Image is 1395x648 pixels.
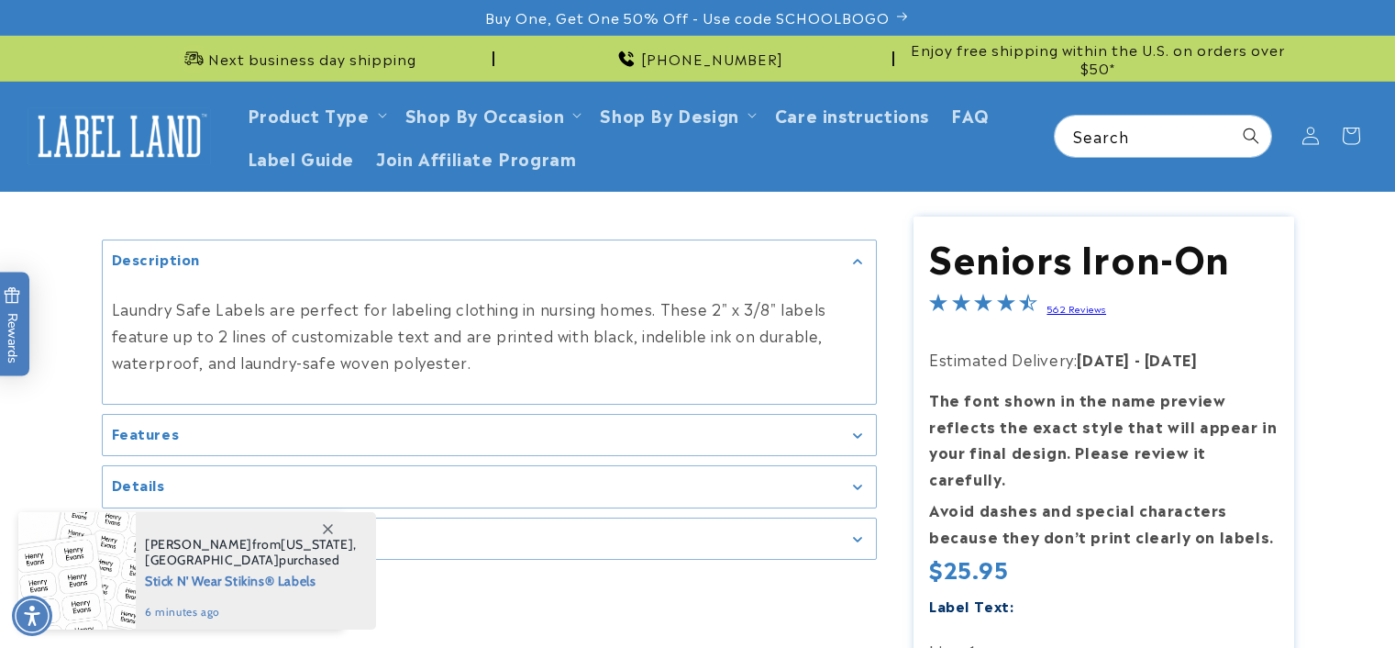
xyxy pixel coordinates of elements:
[600,102,738,127] a: Shop By Design
[145,552,279,568] span: [GEOGRAPHIC_DATA]
[145,537,357,568] span: from , purchased
[940,93,1001,136] a: FAQ
[376,147,576,168] span: Join Affiliate Program
[112,296,867,374] p: Laundry Safe Labels are perfect for labeling clothing in nursing homes. These 2" x 3/8" labels fe...
[929,346,1278,373] p: Estimated Delivery:
[103,519,876,560] summary: Inclusive assortment
[775,104,929,125] span: Care instructions
[112,424,180,442] h2: Features
[208,50,416,68] span: Next business day shipping
[589,93,763,136] summary: Shop By Design
[405,104,565,125] span: Shop By Occasion
[929,388,1277,489] strong: The font shown in the name preview reflects the exact style that will appear in your final design...
[237,136,366,179] a: Label Guide
[1145,348,1198,370] strong: [DATE]
[929,232,1278,280] h1: Seniors Iron-On
[902,40,1294,76] span: Enjoy free shipping within the U.S. on orders over $50*
[394,93,590,136] summary: Shop By Occasion
[1213,569,1377,630] iframe: Gorgias live chat messenger
[12,596,52,636] div: Accessibility Menu
[1077,348,1130,370] strong: [DATE]
[4,287,21,363] span: Rewards
[1135,348,1141,370] strong: -
[102,240,877,560] media-gallery: Gallery Viewer
[641,50,783,68] span: [PHONE_NUMBER]
[929,296,1037,318] span: 4.4-star overall rating
[485,8,890,27] span: Buy One, Get One 50% Off - Use code SCHOOLBOGO
[112,475,165,494] h2: Details
[902,36,1294,81] div: Announcement
[365,136,587,179] a: Join Affiliate Program
[764,93,940,136] a: Care instructions
[145,536,252,553] span: [PERSON_NAME]
[929,595,1014,616] label: Label Text:
[102,36,494,81] div: Announcement
[237,93,394,136] summary: Product Type
[929,498,1274,547] strong: Avoid dashes and special characters because they don’t print clearly on labels.
[103,466,876,508] summary: Details
[502,36,894,81] div: Announcement
[21,101,218,172] a: Label Land
[281,536,353,553] span: [US_STATE]
[1231,116,1271,156] button: Search
[248,102,370,127] a: Product Type
[103,240,876,282] summary: Description
[929,554,1009,583] span: $25.95
[28,107,211,164] img: Label Land
[103,415,876,456] summary: Features
[112,250,201,268] h2: Description
[951,104,990,125] span: FAQ
[1046,302,1106,315] a: 562 Reviews
[248,147,355,168] span: Label Guide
